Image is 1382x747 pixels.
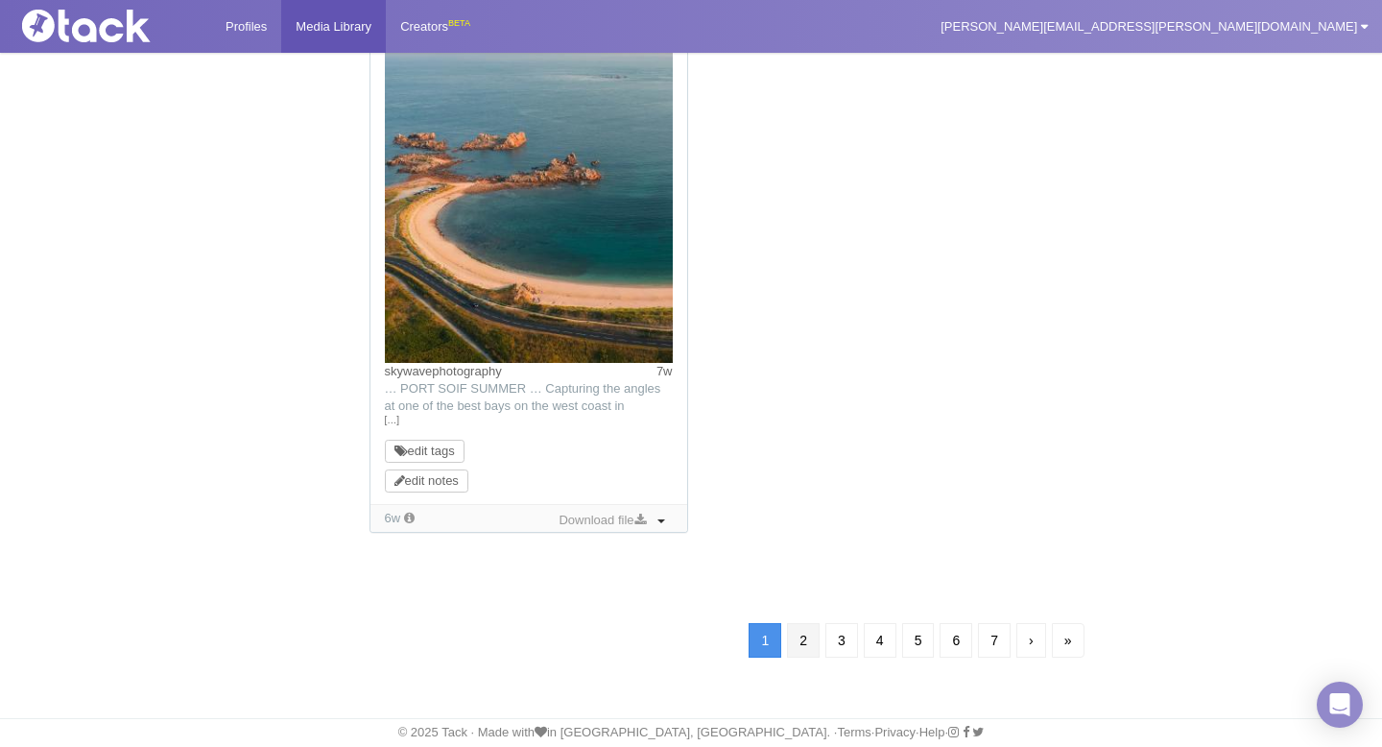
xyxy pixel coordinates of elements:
[978,623,1011,658] a: 7
[656,363,673,380] time: Posted: 14/08/2025, 08:08:09
[749,623,781,658] a: 1
[787,623,820,658] a: 2
[837,725,870,739] a: Terms
[874,725,916,739] a: Privacy
[385,364,502,378] a: skywavephotography
[385,381,667,534] span: … PORT SOIF SUMMER … Capturing the angles at one of the best bays on the west coast in [GEOGRAPHI...
[14,10,206,42] img: Tack
[385,511,401,525] time: Added: 19/08/2025, 14:56:52
[5,724,1377,741] div: © 2025 Tack · Made with in [GEOGRAPHIC_DATA], [GEOGRAPHIC_DATA]. · · · ·
[385,3,673,363] img: Image may contain: nature, outdoors, sea, water, shoreline, coast, bay, aerial view, motorcycle, ...
[864,623,896,658] a: 4
[554,510,650,531] a: Download file
[385,412,673,429] a: […]
[902,623,935,658] a: 5
[825,623,858,658] a: 3
[940,623,972,658] a: 6
[1052,623,1084,658] a: Last
[448,13,470,34] div: BETA
[1317,682,1363,728] div: Open Intercom Messenger
[919,725,945,739] a: Help
[394,473,459,488] a: edit notes
[1016,623,1046,658] a: Next
[394,444,455,458] a: edit tags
